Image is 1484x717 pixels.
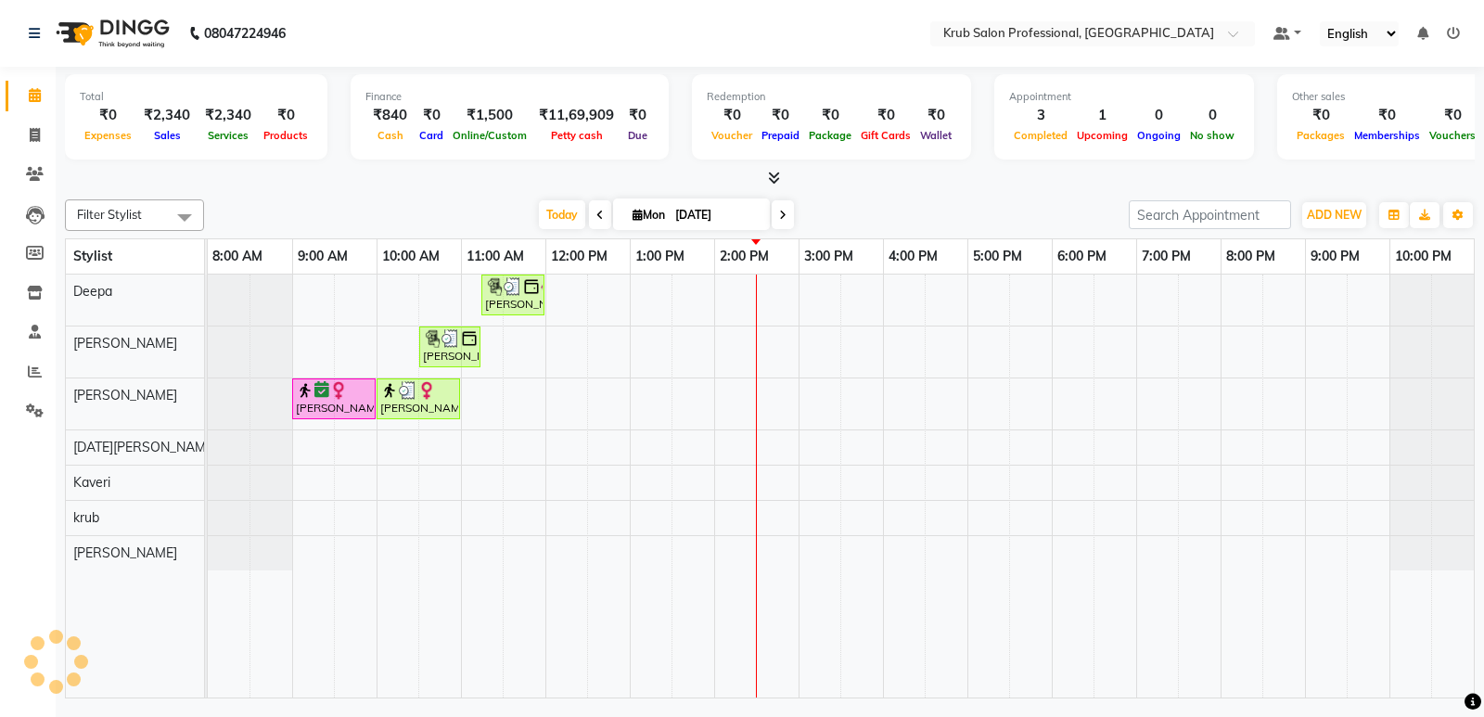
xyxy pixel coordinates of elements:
[1222,243,1280,270] a: 8:00 PM
[1292,105,1350,126] div: ₹0
[915,105,956,126] div: ₹0
[715,243,774,270] a: 2:00 PM
[80,129,136,142] span: Expenses
[1072,129,1132,142] span: Upcoming
[1137,243,1196,270] a: 7:00 PM
[204,7,286,59] b: 08047224946
[448,129,531,142] span: Online/Custom
[198,105,259,126] div: ₹2,340
[77,207,142,222] span: Filter Stylist
[47,7,174,59] img: logo
[1302,202,1366,228] button: ADD NEW
[707,129,757,142] span: Voucher
[203,129,253,142] span: Services
[462,243,529,270] a: 11:00 AM
[378,381,458,416] div: [PERSON_NAME], TK01, 10:00 AM-11:00 AM, Hair Colour & Chemical Services - [DEMOGRAPHIC_DATA] Touc...
[856,105,915,126] div: ₹0
[1072,105,1132,126] div: 1
[546,129,608,142] span: Petty cash
[670,201,762,229] input: 2025-09-01
[546,243,612,270] a: 12:00 PM
[365,105,415,126] div: ₹840
[259,129,313,142] span: Products
[80,89,313,105] div: Total
[208,243,267,270] a: 8:00 AM
[856,129,915,142] span: Gift Cards
[73,387,177,403] span: [PERSON_NAME]
[1307,208,1362,222] span: ADD NEW
[707,89,956,105] div: Redemption
[1306,243,1364,270] a: 9:00 PM
[1185,105,1239,126] div: 0
[884,243,942,270] a: 4:00 PM
[421,329,479,365] div: [PERSON_NAME], TK03, 10:30 AM-11:15 AM, Master Haircuts - [DEMOGRAPHIC_DATA] Master Stylish
[804,129,856,142] span: Package
[294,381,374,416] div: [PERSON_NAME], TK02, 09:00 AM-10:00 AM, Hair Treatments - [DEMOGRAPHIC_DATA] Hair [MEDICAL_DATA]
[1390,243,1456,270] a: 10:00 PM
[373,129,408,142] span: Cash
[73,439,217,455] span: [DATE][PERSON_NAME]
[1350,129,1425,142] span: Memberships
[915,129,956,142] span: Wallet
[377,243,444,270] a: 10:00 AM
[415,105,448,126] div: ₹0
[73,474,110,491] span: Kaveri
[259,105,313,126] div: ₹0
[539,200,585,229] span: Today
[1132,105,1185,126] div: 0
[531,105,621,126] div: ₹11,69,909
[136,105,198,126] div: ₹2,340
[1425,129,1480,142] span: Vouchers
[1129,200,1291,229] input: Search Appointment
[73,248,112,264] span: Stylist
[1132,129,1185,142] span: Ongoing
[631,243,689,270] a: 1:00 PM
[483,277,543,313] div: [PERSON_NAME], TK03, 11:15 AM-12:00 PM, Threading - [DEMOGRAPHIC_DATA] Eyebrows,Threading - [DEMO...
[804,105,856,126] div: ₹0
[628,208,670,222] span: Mon
[73,335,177,352] span: [PERSON_NAME]
[1185,129,1239,142] span: No show
[1350,105,1425,126] div: ₹0
[707,105,757,126] div: ₹0
[1292,129,1350,142] span: Packages
[149,129,185,142] span: Sales
[1425,105,1480,126] div: ₹0
[1053,243,1111,270] a: 6:00 PM
[448,105,531,126] div: ₹1,500
[80,105,136,126] div: ₹0
[293,243,352,270] a: 9:00 AM
[757,129,804,142] span: Prepaid
[757,105,804,126] div: ₹0
[1009,105,1072,126] div: 3
[621,105,654,126] div: ₹0
[1009,129,1072,142] span: Completed
[73,544,177,561] span: [PERSON_NAME]
[968,243,1027,270] a: 5:00 PM
[1009,89,1239,105] div: Appointment
[800,243,858,270] a: 3:00 PM
[73,509,99,526] span: krub
[415,129,448,142] span: Card
[73,283,112,300] span: Deepa
[365,89,654,105] div: Finance
[623,129,652,142] span: Due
